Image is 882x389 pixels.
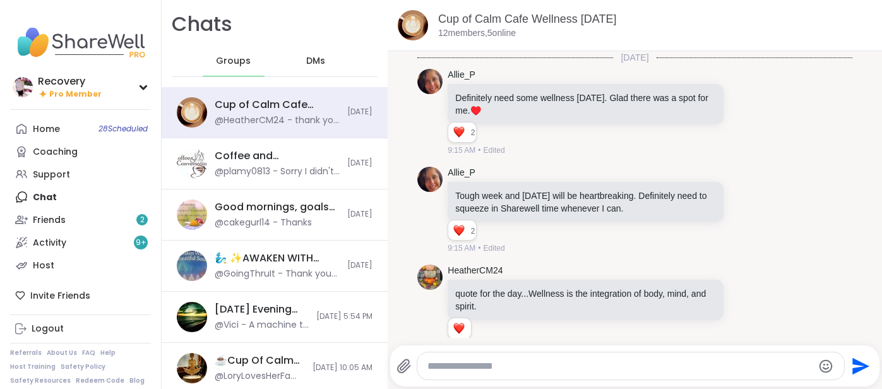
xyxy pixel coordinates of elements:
[76,376,124,385] a: Redeem Code
[177,302,207,332] img: Tuesday Evening Hangout, Oct 07
[478,145,480,156] span: •
[215,370,305,383] div: @LoryLovesHerFamilia - Thanks for [DATE] session [PERSON_NAME] and thanks for complimenting on my...
[177,200,207,230] img: Good mornings, goals and gratitude's, Oct 08
[215,302,309,316] div: [DATE] Evening Hangout, [DATE]
[448,220,470,241] div: Reaction list
[177,353,207,383] img: ☕️Cup Of Calm Cafe Tranquil Tuesday🧘‍♂️ , Oct 07
[215,268,340,280] div: @GoingThruIt - Thank you [PERSON_NAME]!!! I am gonna go watch [PERSON_NAME] after letting the dog...
[347,260,372,271] span: [DATE]
[455,92,716,117] p: Definitely need some wellness [DATE]. Glad there was a spot for me.
[33,237,66,249] div: Activity
[33,123,60,136] div: Home
[215,217,312,229] div: @cakegurl14 - Thanks
[471,127,477,138] span: 2
[33,169,70,181] div: Support
[100,349,116,357] a: Help
[452,323,465,333] button: Reactions: love
[33,260,54,272] div: Host
[448,69,475,81] a: Allie_P
[10,208,151,231] a: Friends2
[10,231,151,254] a: Activity9+
[136,237,146,248] span: 9 +
[172,10,232,39] h1: Chats
[215,200,340,214] div: Good mornings, goals and gratitude's, [DATE]
[417,69,443,94] img: https://sharewell-space-live.sfo3.digitaloceanspaces.com/user-generated/9890d388-459a-40d4-b033-d...
[452,128,465,138] button: Reactions: love
[33,214,66,227] div: Friends
[129,376,145,385] a: Blog
[818,359,833,374] button: Emoji picker
[448,145,475,156] span: 9:15 AM
[215,165,340,178] div: @plamy0813 - Sorry I didn't join in time, had to help my neighbor with a problem at her house. Ha...
[470,105,481,116] span: ♥️
[49,89,102,100] span: Pro Member
[140,215,145,225] span: 2
[13,77,33,97] img: Recovery
[177,251,207,281] img: 🧞‍♂️ ✨AWAKEN WITH BEAUTIFUL SOULS 🧜‍♀️, Oct 08
[313,362,372,373] span: [DATE] 10:05 AM
[448,242,475,254] span: 9:15 AM
[613,51,656,64] span: [DATE]
[10,117,151,140] a: Home28Scheduled
[215,354,305,368] div: ☕️Cup Of Calm Cafe Tranquil [DATE]🧘‍♂️ , [DATE]
[427,360,813,373] textarea: Type your message
[347,158,372,169] span: [DATE]
[98,124,148,134] span: 28 Scheduled
[10,349,42,357] a: Referrals
[417,167,443,192] img: https://sharewell-space-live.sfo3.digitaloceanspaces.com/user-generated/9890d388-459a-40d4-b033-d...
[448,265,503,277] a: HeatherCM24
[455,189,716,215] p: Tough week and [DATE] will be heartbreaking. Definitely need to squeeze in Sharewell time wheneve...
[455,287,716,313] p: quote for the day...Wellness is the integration of body, mind, and spirit.
[438,13,616,25] a: Cup of Calm Cafe Wellness [DATE]
[448,167,475,179] a: Allie_P
[448,318,470,338] div: Reaction list
[10,254,151,277] a: Host
[316,311,372,322] span: [DATE] 5:54 PM
[478,242,480,254] span: •
[177,148,207,179] img: Coffee and Conversation, Oct 07
[484,145,505,156] span: Edited
[845,352,873,380] button: Send
[10,318,151,340] a: Logout
[61,362,105,371] a: Safety Policy
[10,20,151,64] img: ShareWell Nav Logo
[347,107,372,117] span: [DATE]
[10,362,56,371] a: Host Training
[38,75,102,88] div: Recovery
[215,319,309,332] div: @Vici - A machine to cheer me up
[32,323,64,335] div: Logout
[10,140,151,163] a: Coaching
[215,114,340,127] div: @HeatherCM24 - thank you all for coming and i hope you have an amazing day ahead of you!
[177,97,207,128] img: Cup of Calm Cafe Wellness Wednesday , Oct 08
[215,251,340,265] div: 🧞‍♂️ ✨AWAKEN WITH BEAUTIFUL SOULS 🧜‍♀️, [DATE]
[10,376,71,385] a: Safety Resources
[82,349,95,357] a: FAQ
[347,209,372,220] span: [DATE]
[438,27,516,40] p: 12 members, 5 online
[47,349,77,357] a: About Us
[216,55,251,68] span: Groups
[10,284,151,307] div: Invite Friends
[215,149,340,163] div: Coffee and Conversation, [DATE]
[448,123,470,143] div: Reaction list
[215,98,340,112] div: Cup of Calm Cafe Wellness [DATE]
[484,242,505,254] span: Edited
[33,146,78,159] div: Coaching
[417,265,443,290] img: https://sharewell-space-live.sfo3.digitaloceanspaces.com/user-generated/e72d2dfd-06ae-43a5-b116-a...
[471,225,477,237] span: 2
[398,10,428,40] img: Cup of Calm Cafe Wellness Wednesday , Oct 08
[452,225,465,236] button: Reactions: love
[10,163,151,186] a: Support
[306,55,325,68] span: DMs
